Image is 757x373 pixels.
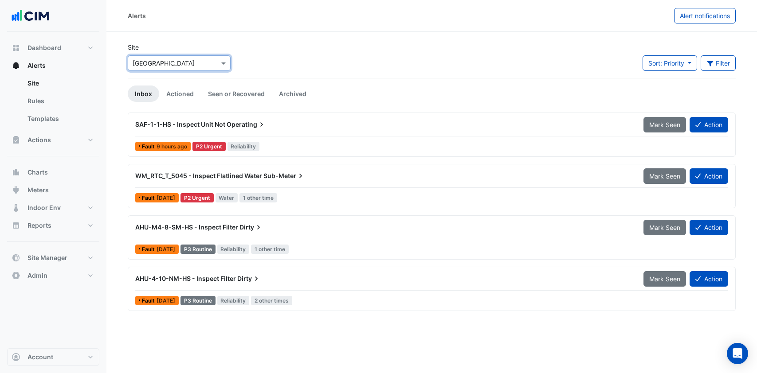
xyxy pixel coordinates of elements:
[135,223,238,231] span: AHU-M4-8-SM-HS - Inspect Filter
[727,343,748,364] div: Open Intercom Messenger
[7,249,99,267] button: Site Manager
[643,55,697,71] button: Sort: Priority
[7,39,99,57] button: Dashboard
[7,163,99,181] button: Charts
[7,74,99,131] div: Alerts
[680,12,730,19] span: Alert notifications
[27,253,67,262] span: Site Manager
[27,43,61,52] span: Dashboard
[649,275,680,283] span: Mark Seen
[157,194,175,201] span: Mon 18-Aug-2025 08:30 AEST
[12,203,20,212] app-icon: Indoor Env
[643,117,686,132] button: Mark Seen
[20,92,99,110] a: Rules
[643,220,686,235] button: Mark Seen
[239,223,263,232] span: Dirty
[7,217,99,234] button: Reports
[690,271,728,287] button: Action
[157,246,175,253] span: Sat 20-Sep-2025 13:30 AEST
[128,11,146,20] div: Alerts
[7,267,99,284] button: Admin
[690,117,728,132] button: Action
[690,220,728,235] button: Action
[142,195,157,201] span: Fault
[649,121,680,128] span: Mark Seen
[643,271,686,287] button: Mark Seen
[690,168,728,184] button: Action
[12,253,20,262] app-icon: Site Manager
[135,120,225,128] span: SAF-1-1-HS - Inspect Unit Not
[180,296,216,305] div: P3 Routine
[7,181,99,199] button: Meters
[643,168,686,184] button: Mark Seen
[180,193,214,202] div: P2 Urgent
[142,144,157,149] span: Fault
[12,168,20,177] app-icon: Charts
[272,85,314,102] a: Archived
[239,193,277,202] span: 1 other time
[27,61,46,70] span: Alerts
[157,143,187,150] span: Mon 22-Sep-2025 08:00 AEST
[12,271,20,280] app-icon: Admin
[7,199,99,217] button: Indoor Env
[27,136,51,144] span: Actions
[7,348,99,366] button: Account
[27,203,61,212] span: Indoor Env
[142,298,157,303] span: Fault
[701,55,736,71] button: Filter
[217,296,250,305] span: Reliability
[27,353,53,361] span: Account
[20,74,99,92] a: Site
[227,120,266,129] span: Operating
[27,186,49,194] span: Meters
[159,85,201,102] a: Actioned
[27,221,51,230] span: Reports
[27,168,48,177] span: Charts
[27,271,47,280] span: Admin
[180,245,216,254] div: P3 Routine
[12,186,20,194] app-icon: Meters
[12,43,20,52] app-icon: Dashboard
[649,172,680,180] span: Mark Seen
[237,274,261,283] span: Dirty
[263,171,305,180] span: Sub-Meter
[142,247,157,252] span: Fault
[648,59,684,67] span: Sort: Priority
[135,172,262,179] span: WM_RTC_T_5045 - Inspect Flatlined Water
[157,297,175,304] span: Mon 25-Aug-2025 13:30 AEST
[128,43,139,52] label: Site
[7,57,99,74] button: Alerts
[217,245,250,254] span: Reliability
[251,296,292,305] span: 2 other times
[7,131,99,149] button: Actions
[216,193,238,202] span: Water
[135,275,236,282] span: AHU-4-10-NM-HS - Inspect Filter
[227,142,260,151] span: Reliability
[12,221,20,230] app-icon: Reports
[11,7,51,25] img: Company Logo
[192,142,226,151] div: P2 Urgent
[251,245,289,254] span: 1 other time
[649,224,680,231] span: Mark Seen
[128,85,159,102] a: Inbox
[674,8,736,23] button: Alert notifications
[20,110,99,128] a: Templates
[201,85,272,102] a: Seen or Recovered
[12,136,20,144] app-icon: Actions
[12,61,20,70] app-icon: Alerts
